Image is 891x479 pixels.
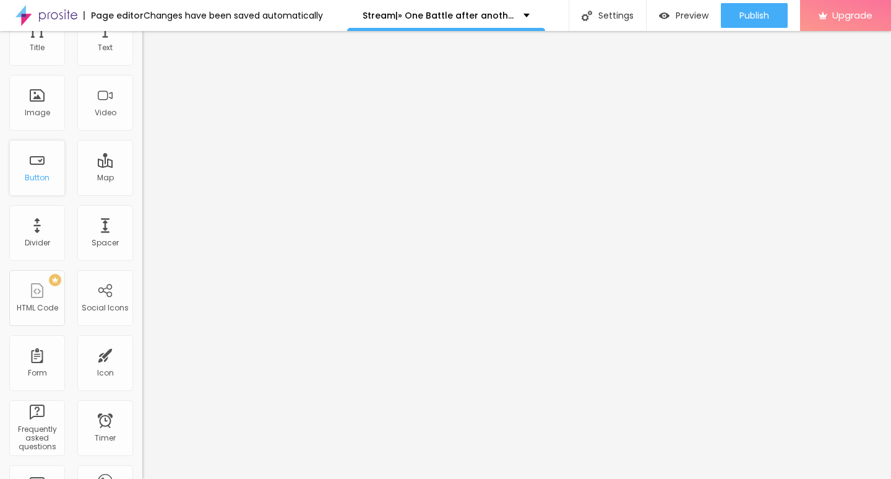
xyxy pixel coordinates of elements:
div: Timer [95,434,116,442]
p: Stream|» One Battle after another〖 [PERSON_NAME] Film 〗Deutsch / German 2025 [363,11,514,20]
div: Frequently asked questions [12,425,61,452]
div: Text [98,43,113,52]
div: Map [97,174,114,182]
div: HTML Code [17,304,58,312]
div: Spacer [92,239,119,247]
button: Publish [721,3,788,28]
span: Upgrade [832,10,872,20]
div: Icon [97,369,114,377]
iframe: Editor [142,31,891,479]
div: Image [25,108,50,117]
button: Preview [647,3,721,28]
div: Page editor [84,11,144,20]
div: Social Icons [82,304,129,312]
div: Divider [25,239,50,247]
div: Title [30,43,45,52]
div: Changes have been saved automatically [144,11,323,20]
span: Preview [676,11,708,20]
span: Publish [739,11,769,20]
div: Video [95,108,116,117]
img: Icone [582,11,592,21]
div: Button [25,174,49,182]
img: view-1.svg [659,11,669,21]
div: Form [28,369,47,377]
